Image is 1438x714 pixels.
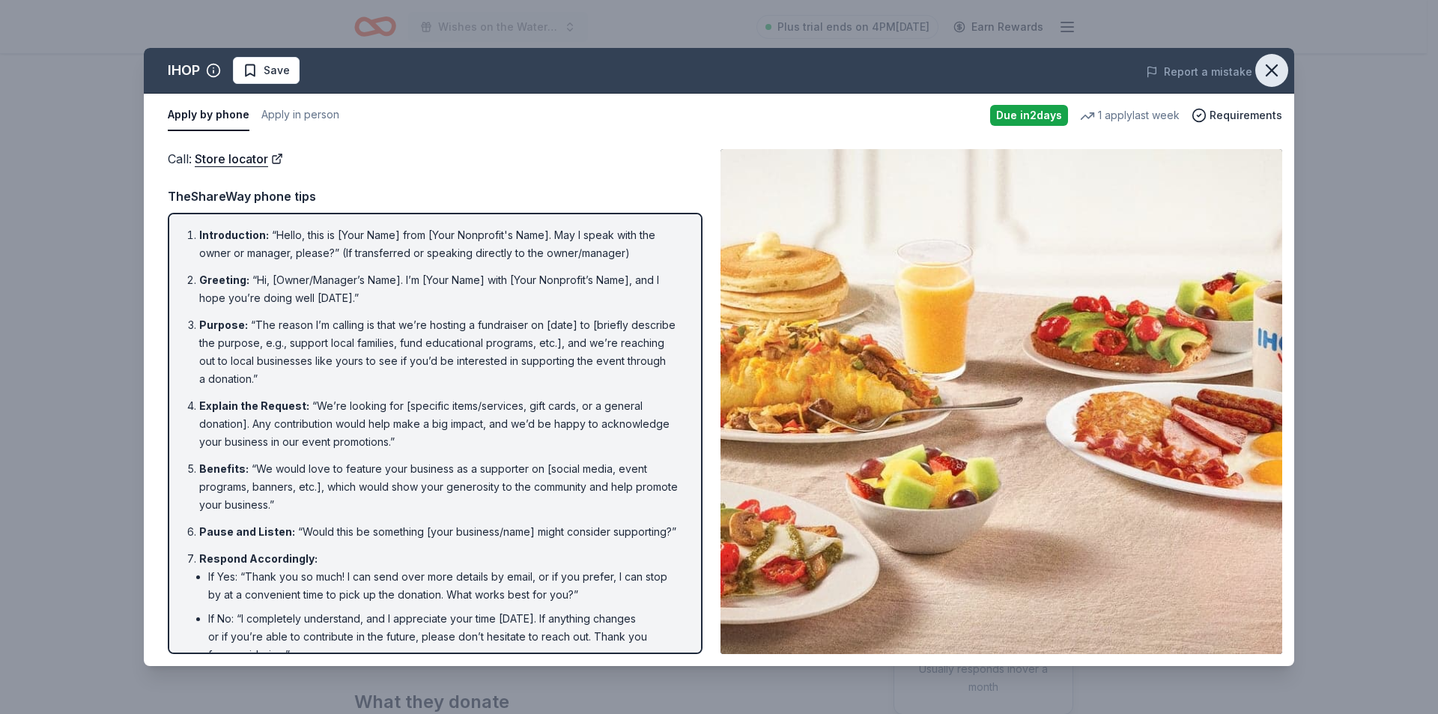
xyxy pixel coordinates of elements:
span: Explain the Request : [199,399,309,412]
button: Report a mistake [1146,63,1252,81]
span: Introduction : [199,229,269,241]
div: 1 apply last week [1080,106,1180,124]
div: Due in 2 days [990,105,1068,126]
li: “The reason I’m calling is that we’re hosting a fundraiser on [date] to [briefly describe the pur... [199,316,680,388]
li: “Hello, this is [Your Name] from [Your Nonprofit's Name]. May I speak with the owner or manager, ... [199,226,680,262]
div: TheShareWay phone tips [168,187,703,206]
button: Requirements [1192,106,1282,124]
span: Requirements [1210,106,1282,124]
li: “Hi, [Owner/Manager’s Name]. I’m [Your Name] with [Your Nonprofit’s Name], and I hope you’re doin... [199,271,680,307]
span: Save [264,61,290,79]
span: Greeting : [199,273,249,286]
img: Image for IHOP [720,149,1282,654]
span: Purpose : [199,318,248,331]
button: Apply by phone [168,100,249,131]
li: If Yes: “Thank you so much! I can send over more details by email, or if you prefer, I can stop b... [208,568,680,604]
div: Call : [168,149,703,169]
li: “Would this be something [your business/name] might consider supporting?” [199,523,680,541]
span: Respond Accordingly : [199,552,318,565]
button: Apply in person [261,100,339,131]
div: IHOP [168,58,200,82]
span: Benefits : [199,462,249,475]
span: Pause and Listen : [199,525,295,538]
li: “We would love to feature your business as a supporter on [social media, event programs, banners,... [199,460,680,514]
button: Save [233,57,300,84]
li: “We’re looking for [specific items/services, gift cards, or a general donation]. Any contribution... [199,397,680,451]
a: Store locator [195,149,283,169]
li: If No: “I completely understand, and I appreciate your time [DATE]. If anything changes or if you... [208,610,680,664]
